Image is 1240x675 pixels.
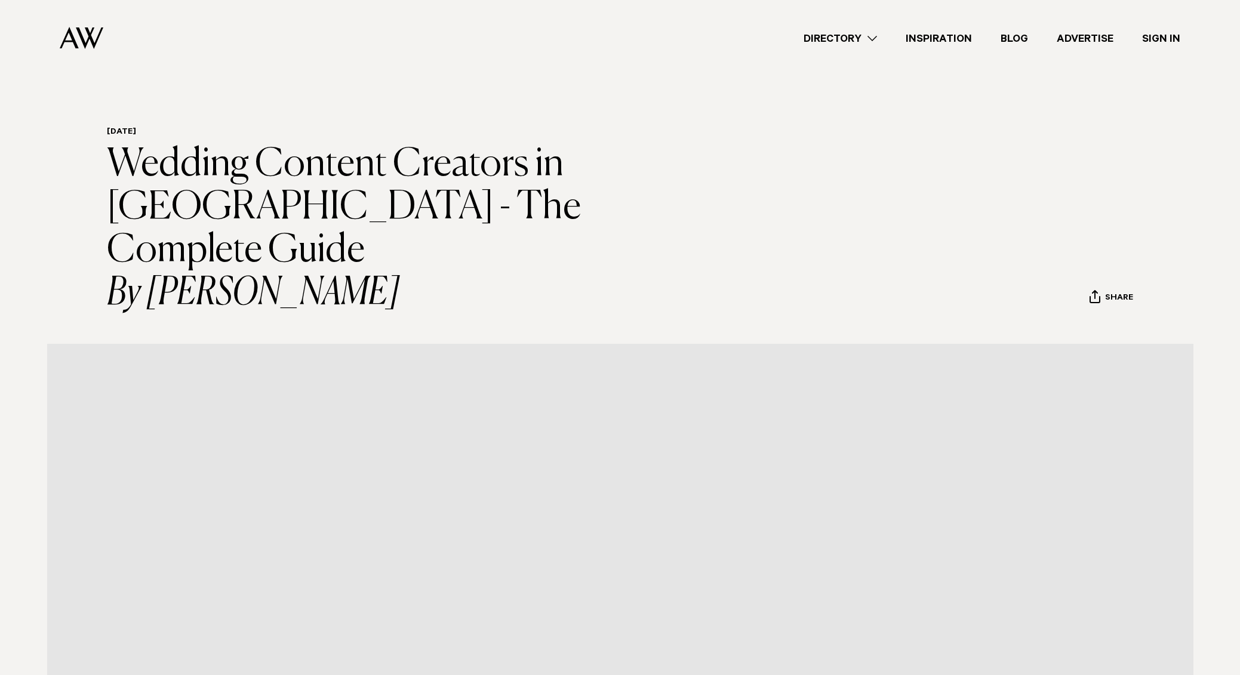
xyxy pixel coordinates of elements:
button: Share [1089,289,1134,307]
span: Share [1105,293,1133,304]
img: Auckland Weddings Logo [60,27,103,49]
a: Directory [789,30,891,47]
a: Advertise [1042,30,1128,47]
i: By [PERSON_NAME] [107,272,659,315]
a: Sign In [1128,30,1195,47]
a: Inspiration [891,30,986,47]
h1: Wedding Content Creators in [GEOGRAPHIC_DATA] - The Complete Guide [107,143,659,315]
h6: [DATE] [107,127,659,138]
a: Blog [986,30,1042,47]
